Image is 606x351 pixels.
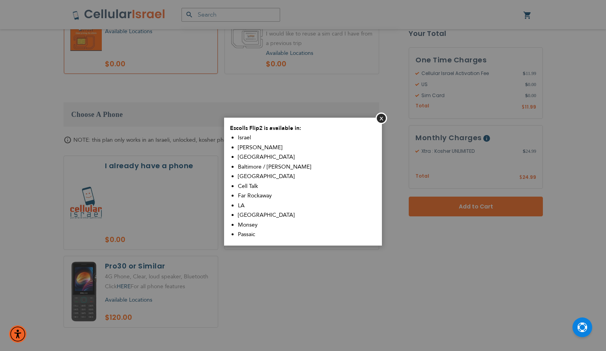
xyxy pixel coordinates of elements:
span: [GEOGRAPHIC_DATA] [238,173,295,180]
span: LA [238,202,245,209]
span: Far Rockaway [238,192,272,199]
div: Accessibility Menu [9,325,26,343]
span: Escolls Flip2 is available in: [230,124,301,132]
span: [GEOGRAPHIC_DATA] [238,153,295,161]
span: [GEOGRAPHIC_DATA] [238,211,295,219]
span: Cell Talk [238,182,258,190]
span: Monsey [238,221,258,229]
span: Passaic [238,231,255,238]
span: Israel [238,134,251,141]
span: [PERSON_NAME] [238,144,282,151]
span: Baltimore / [PERSON_NAME] [238,163,311,171]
